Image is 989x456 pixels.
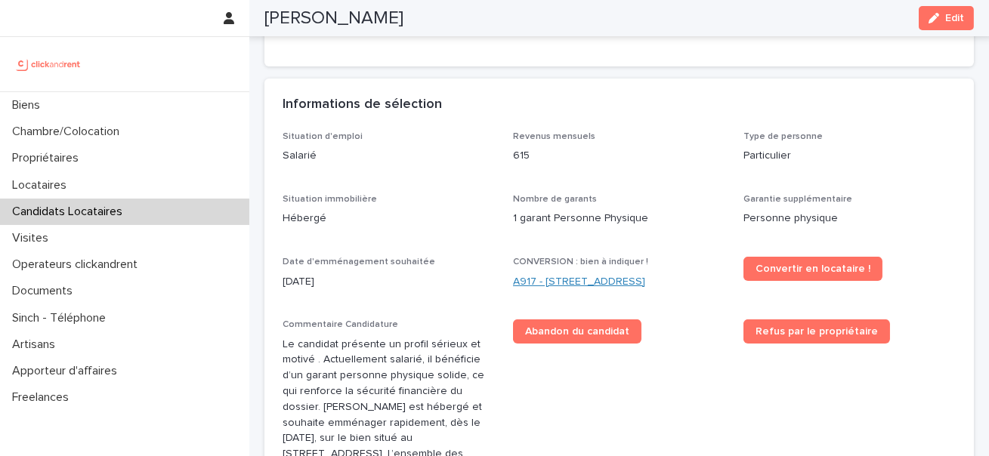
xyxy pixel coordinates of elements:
[743,319,890,344] a: Refus par le propriétaire
[283,195,377,204] span: Situation immobilière
[283,148,495,164] p: Salarié
[12,49,85,79] img: UCB0brd3T0yccxBKYDjQ
[6,257,150,272] p: Operateurs clickandrent
[743,148,956,164] p: Particulier
[756,263,870,274] span: Convertir en locataire !
[6,178,79,193] p: Locataires
[6,364,129,378] p: Apporteur d'affaires
[743,132,823,141] span: Type de personne
[743,211,956,226] p: Personne physique
[6,311,118,325] p: Sinch - Téléphone
[513,148,725,164] p: 615
[283,257,435,267] span: Date d'emménagement souhaitée
[756,326,878,337] span: Refus par le propriétaire
[6,205,134,219] p: Candidats Locataires
[283,211,495,226] p: Hébergé
[743,195,852,204] span: Garantie supplémentaire
[6,125,131,139] p: Chambre/Colocation
[283,320,398,329] span: Commentaire Candidature
[6,98,52,112] p: Biens
[513,132,595,141] span: Revenus mensuels
[919,6,974,30] button: Edit
[743,257,882,281] a: Convertir en locataire !
[283,132,363,141] span: Situation d'emploi
[513,257,648,267] span: CONVERSION : bien à indiquer !
[513,211,725,226] p: 1 garant Personne Physique
[513,195,597,204] span: Nombre de garants
[525,326,629,337] span: Abandon du candidat
[513,274,645,290] a: A917 - [STREET_ADDRESS]
[6,337,67,352] p: Artisans
[6,231,60,245] p: Visites
[283,97,442,113] h2: Informations de sélection
[513,319,641,344] a: Abandon du candidat
[945,13,964,23] span: Edit
[264,8,403,29] h2: [PERSON_NAME]
[283,274,495,290] p: [DATE]
[6,284,85,298] p: Documents
[6,390,81,405] p: Freelances
[6,151,91,165] p: Propriétaires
